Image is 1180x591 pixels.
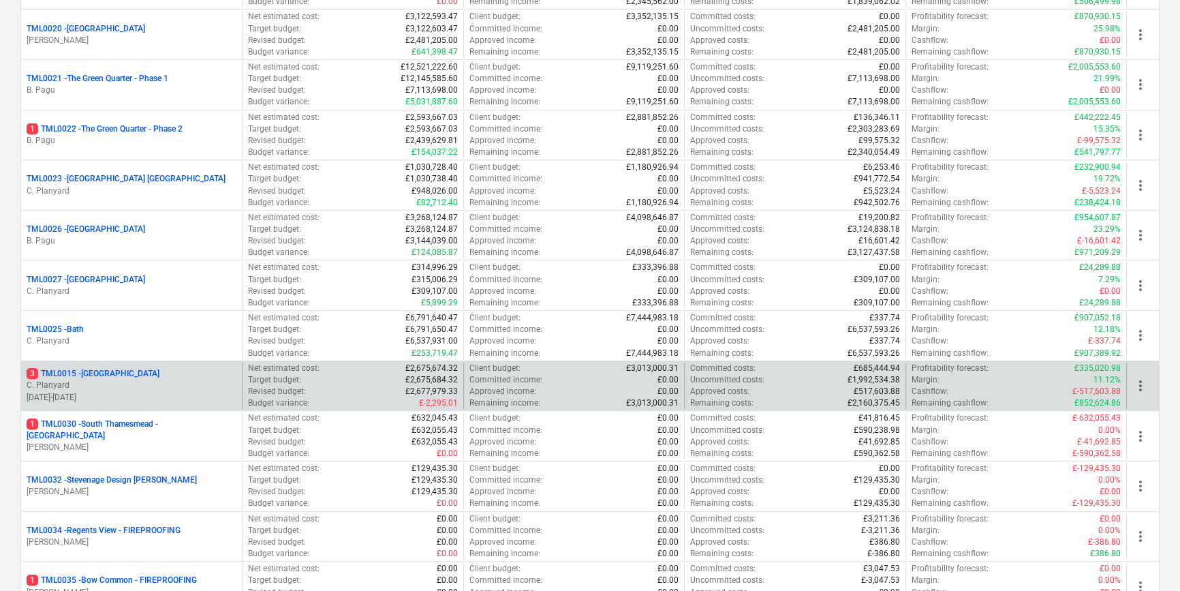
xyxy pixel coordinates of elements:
p: TML0030 - South Thamesmead - [GEOGRAPHIC_DATA] [27,419,236,442]
p: Remaining costs : [690,197,754,209]
p: £337.74 [869,335,900,347]
p: £0.00 [657,374,679,386]
p: 21.99% [1093,73,1121,85]
p: Net estimated cost : [248,262,320,273]
p: £442,222.45 [1074,112,1121,123]
p: £2,593,667.03 [405,112,458,123]
p: £6,537,931.00 [405,335,458,347]
div: TML0034 -Regents View - FIREPROOFING[PERSON_NAME] [27,525,236,548]
p: Cashflow : [912,335,948,347]
p: Target budget : [248,23,301,35]
p: Net estimated cost : [248,112,320,123]
p: £5,899.29 [421,297,458,309]
p: £5,031,887.60 [405,96,458,108]
div: TML0020 -[GEOGRAPHIC_DATA][PERSON_NAME] [27,23,236,46]
p: Committed costs : [690,61,756,73]
p: Committed income : [469,23,542,35]
p: Cashflow : [912,35,948,46]
p: Approved costs : [690,235,749,247]
p: £0.00 [657,85,679,96]
p: Committed income : [469,173,542,185]
p: £6,537,593.26 [848,324,900,335]
p: TML0022 - The Green Quarter - Phase 2 [27,123,183,135]
p: £907,389.92 [1074,348,1121,359]
span: more_vert [1132,277,1149,294]
span: more_vert [1132,227,1149,243]
p: Net estimated cost : [248,61,320,73]
span: 1 [27,575,38,586]
p: £907,052.18 [1074,312,1121,324]
span: more_vert [1132,76,1149,93]
span: 1 [27,123,38,134]
p: Revised budget : [248,235,306,247]
p: Revised budget : [248,135,306,147]
p: Committed income : [469,374,542,386]
p: Committed costs : [690,363,756,374]
p: £-99,575.32 [1077,135,1121,147]
p: Approved costs : [690,286,749,297]
p: Cashflow : [912,85,948,96]
p: Approved income : [469,335,536,347]
p: £2,675,684.32 [405,374,458,386]
span: more_vert [1132,378,1149,394]
span: more_vert [1132,177,1149,194]
p: Margin : [912,173,940,185]
p: Uncommitted costs : [690,224,764,235]
p: £0.00 [657,324,679,335]
p: Client budget : [469,312,521,324]
p: £3,127,437.58 [848,247,900,258]
p: £0.00 [879,61,900,73]
p: Remaining cashflow : [912,197,989,209]
div: 1TML0022 -The Green Quarter - Phase 2B. Pagu [27,123,236,147]
p: Remaining costs : [690,297,754,309]
p: Cashflow : [912,185,948,197]
p: £0.00 [657,35,679,46]
p: Approved costs : [690,85,749,96]
p: £948,026.00 [412,185,458,197]
p: £1,030,738.40 [405,173,458,185]
p: Remaining income : [469,297,540,309]
p: Remaining income : [469,197,540,209]
p: Committed costs : [690,162,756,173]
p: £3,124,838.18 [848,224,900,235]
p: TML0021 - The Green Quarter - Phase 1 [27,73,168,85]
p: Revised budget : [248,35,306,46]
p: £4,098,646.87 [626,212,679,224]
p: Budget variance : [248,247,309,258]
p: Margin : [912,123,940,135]
p: C. Planyard [27,185,236,197]
p: £3,122,603.47 [405,23,458,35]
p: Approved income : [469,85,536,96]
p: Target budget : [248,274,301,286]
p: £315,006.29 [412,274,458,286]
p: Target budget : [248,224,301,235]
p: Revised budget : [248,185,306,197]
p: £314,996.29 [412,262,458,273]
p: Uncommitted costs : [690,73,764,85]
p: £19,200.82 [858,212,900,224]
p: Committed income : [469,324,542,335]
p: Client budget : [469,262,521,273]
p: Remaining costs : [690,96,754,108]
p: Approved income : [469,235,536,247]
p: C. Planyard [27,380,236,391]
p: Revised budget : [248,386,306,397]
p: £6,253.46 [863,162,900,173]
p: Approved costs : [690,185,749,197]
p: Uncommitted costs : [690,123,764,135]
p: Client budget : [469,162,521,173]
p: £3,268,124.87 [405,212,458,224]
p: Target budget : [248,73,301,85]
p: [DATE] - [DATE] [27,392,236,404]
p: £6,791,640.47 [405,312,458,324]
p: Profitability forecast : [912,363,989,374]
p: Target budget : [248,123,301,135]
p: £333,396.88 [632,262,679,273]
p: £1,030,728.40 [405,162,458,173]
p: £2,881,852.26 [626,112,679,123]
p: 23.29% [1093,224,1121,235]
p: £4,098,646.87 [626,247,679,258]
p: £0.00 [1100,286,1121,297]
p: Margin : [912,374,940,386]
p: £309,107.00 [854,297,900,309]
